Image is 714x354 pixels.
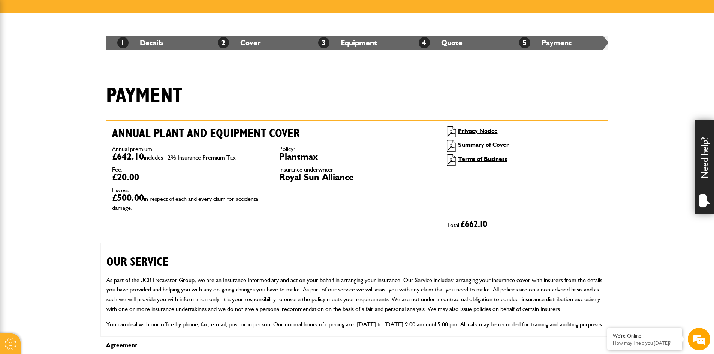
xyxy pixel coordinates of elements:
div: Need help? [695,120,714,214]
a: 2Cover [218,38,261,47]
div: Chat with us now [39,42,126,52]
dd: Royal Sun Alliance [279,173,435,182]
a: Summary of Cover [458,141,509,148]
textarea: Type your message and hit 'Enter' [10,136,137,224]
p: You can deal with our office by phone, fax, e-mail, post or in person. Our normal hours of openin... [106,320,608,329]
p: How may I help you today? [613,340,677,346]
dt: Policy: [279,146,435,152]
p: Agreement [106,342,608,348]
img: d_20077148190_company_1631870298795_20077148190 [13,42,31,52]
h2: Annual plant and equipment cover [112,126,435,140]
input: Enter your last name [10,69,137,86]
em: Start Chat [102,231,136,241]
span: £ [461,220,487,229]
a: 4Quote [419,38,463,47]
p: As part of the JCB Excavator Group, we are an Insurance Intermediary and act on your behalf in ar... [106,275,608,314]
span: 2 [218,37,229,48]
dt: Insurance underwriter: [279,167,435,173]
dd: £20.00 [112,173,268,182]
span: 1 [117,37,129,48]
li: Payment [508,36,608,50]
span: 3 [318,37,329,48]
span: 4 [419,37,430,48]
input: Enter your email address [10,91,137,108]
a: 1Details [117,38,163,47]
a: Terms of Business [458,155,507,163]
h1: Payment [106,84,182,109]
div: Total: [441,217,608,232]
dd: £500.00 [112,193,268,211]
span: in respect of each and every claim for accidental damage. [112,195,259,211]
span: 5 [519,37,530,48]
div: We're Online! [613,333,677,339]
dt: Annual premium: [112,146,268,152]
a: 3Equipment [318,38,377,47]
h2: OUR SERVICE [106,243,608,269]
dd: Plantmax [279,152,435,161]
dd: £642.10 [112,152,268,161]
span: 662.10 [465,220,487,229]
input: Enter your phone number [10,114,137,130]
dt: Excess: [112,187,268,193]
span: includes 12% Insurance Premium Tax [144,154,236,161]
a: Privacy Notice [458,127,498,134]
div: Minimize live chat window [123,4,141,22]
dt: Fee: [112,167,268,173]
